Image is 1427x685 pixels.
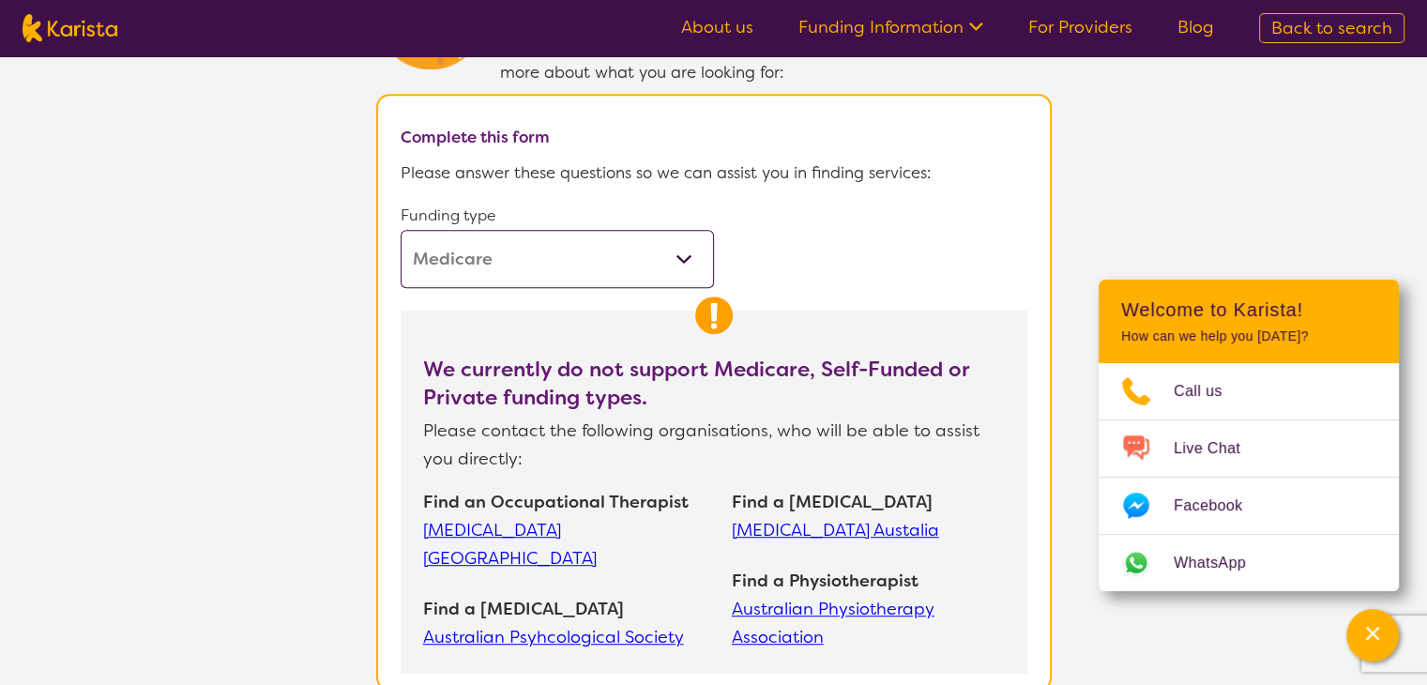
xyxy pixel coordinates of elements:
b: Complete this form [401,127,550,147]
span: Back to search [1271,17,1392,39]
a: Funding Information [798,16,983,38]
span: WhatsApp [1174,549,1268,577]
span: Facebook [1174,492,1265,520]
a: Australian Psyhcological Society [423,623,713,651]
img: Karista logo [23,14,117,42]
b: Find a [MEDICAL_DATA] [423,598,624,620]
p: Funding type [401,202,714,230]
a: [MEDICAL_DATA] [GEOGRAPHIC_DATA] [423,516,713,572]
b: Find a [MEDICAL_DATA] [732,491,933,513]
a: Web link opens in a new tab. [1099,535,1399,591]
a: [MEDICAL_DATA] Austalia [732,516,1005,544]
button: Channel Menu [1346,609,1399,662]
div: Channel Menu [1099,280,1399,591]
b: Find a Physiotherapist [732,570,918,592]
h2: Welcome to Karista! [1121,298,1376,321]
a: About us [681,16,753,38]
b: Find an Occupational Therapist [423,491,689,513]
b: We currently do not support Medicare, Self-Funded or Private funding types. [423,356,969,411]
p: How can we help you [DATE]? [1121,328,1376,344]
p: Please contact the following organisations, who will be able to assist you directly: [423,412,1005,473]
a: Blog [1177,16,1214,38]
p: Please answer these questions so we can assist you in finding services: [401,159,1027,187]
ul: Choose channel [1099,363,1399,591]
a: For Providers [1028,16,1132,38]
a: Australian Physiotherapy Association [732,595,1005,651]
span: Call us [1174,377,1245,405]
img: Warning [695,297,733,334]
span: Live Chat [1174,434,1263,463]
a: Back to search [1259,13,1404,43]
